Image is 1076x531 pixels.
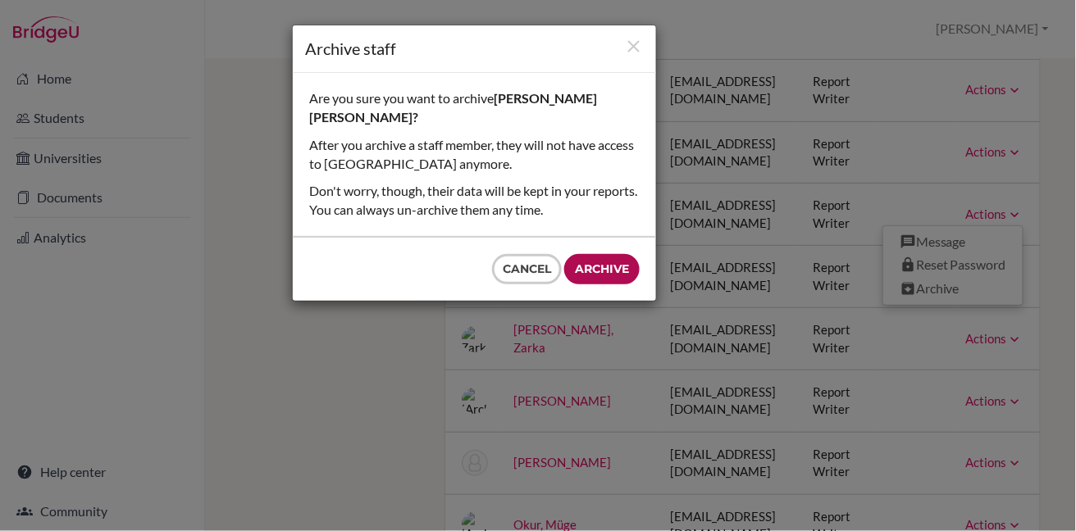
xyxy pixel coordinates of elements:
[623,36,644,58] button: Close
[305,38,644,60] h1: Archive staff
[293,73,656,236] div: Are you sure you want to archive After you archive a staff member, they will not have access to [...
[492,254,562,284] button: Cancel
[309,90,597,125] strong: [PERSON_NAME] [PERSON_NAME]?
[564,254,640,284] input: Archive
